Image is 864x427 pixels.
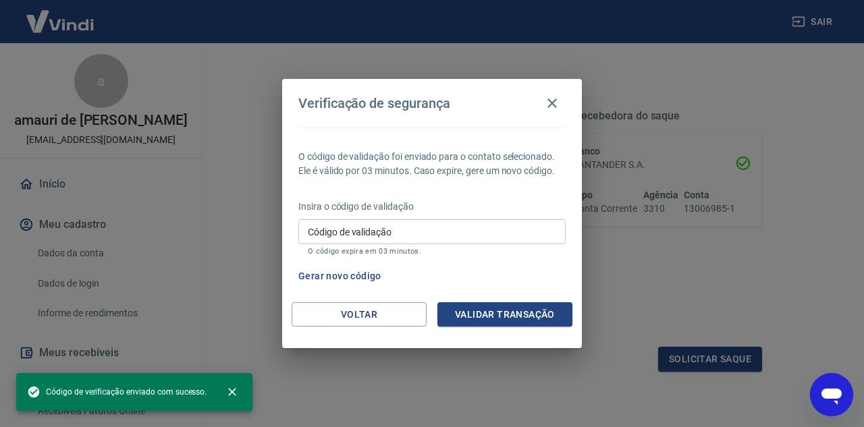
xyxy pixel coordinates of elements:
button: Gerar novo código [293,264,387,289]
h4: Verificação de segurança [298,95,450,111]
p: O código expira em 03 minutos. [308,247,556,256]
iframe: Botão para abrir a janela de mensagens [810,373,853,416]
button: Validar transação [437,302,572,327]
button: Voltar [292,302,427,327]
p: Insira o código de validação [298,200,566,214]
p: O código de validação foi enviado para o contato selecionado. Ele é válido por 03 minutos. Caso e... [298,150,566,178]
span: Código de verificação enviado com sucesso. [27,385,207,399]
button: close [217,377,247,407]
